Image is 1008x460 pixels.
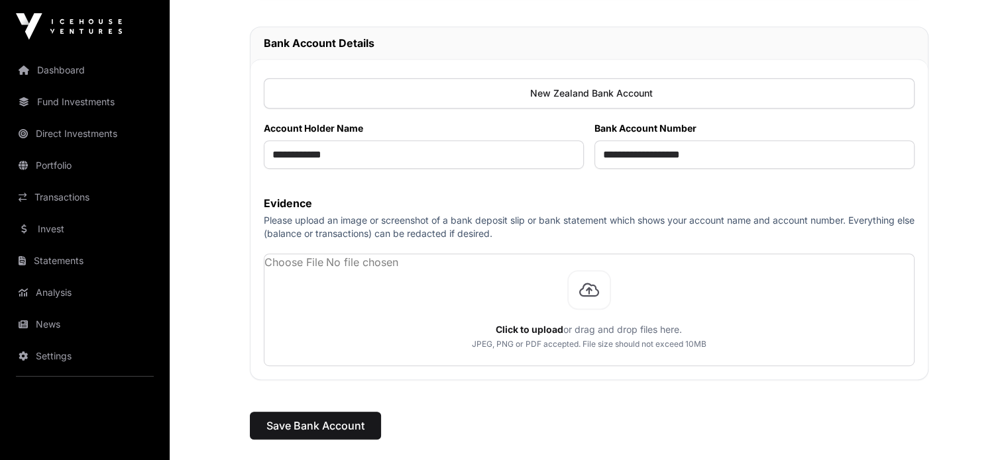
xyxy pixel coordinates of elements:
label: Bank Account Number [594,122,915,135]
a: Analysis [11,278,159,307]
a: Direct Investments [11,119,159,148]
a: Statements [11,246,159,275]
p: Please upload an image or screenshot of a bank deposit slip or bank statement which shows your ac... [264,214,915,240]
a: Portfolio [11,151,159,180]
span: Save Bank Account [266,418,364,434]
h2: Bank Account Details [264,35,915,51]
label: Account Holder Name [264,122,584,135]
a: Dashboard [11,56,159,85]
button: Save Bank Account [250,412,381,439]
a: News [11,310,159,339]
a: Fund Investments [11,87,159,116]
iframe: Chat Widget [942,396,1008,460]
a: Invest [11,214,159,244]
a: Transactions [11,183,159,212]
a: Settings [11,342,159,371]
label: Evidence [264,195,915,211]
img: Icehouse Ventures Logo [16,13,122,40]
